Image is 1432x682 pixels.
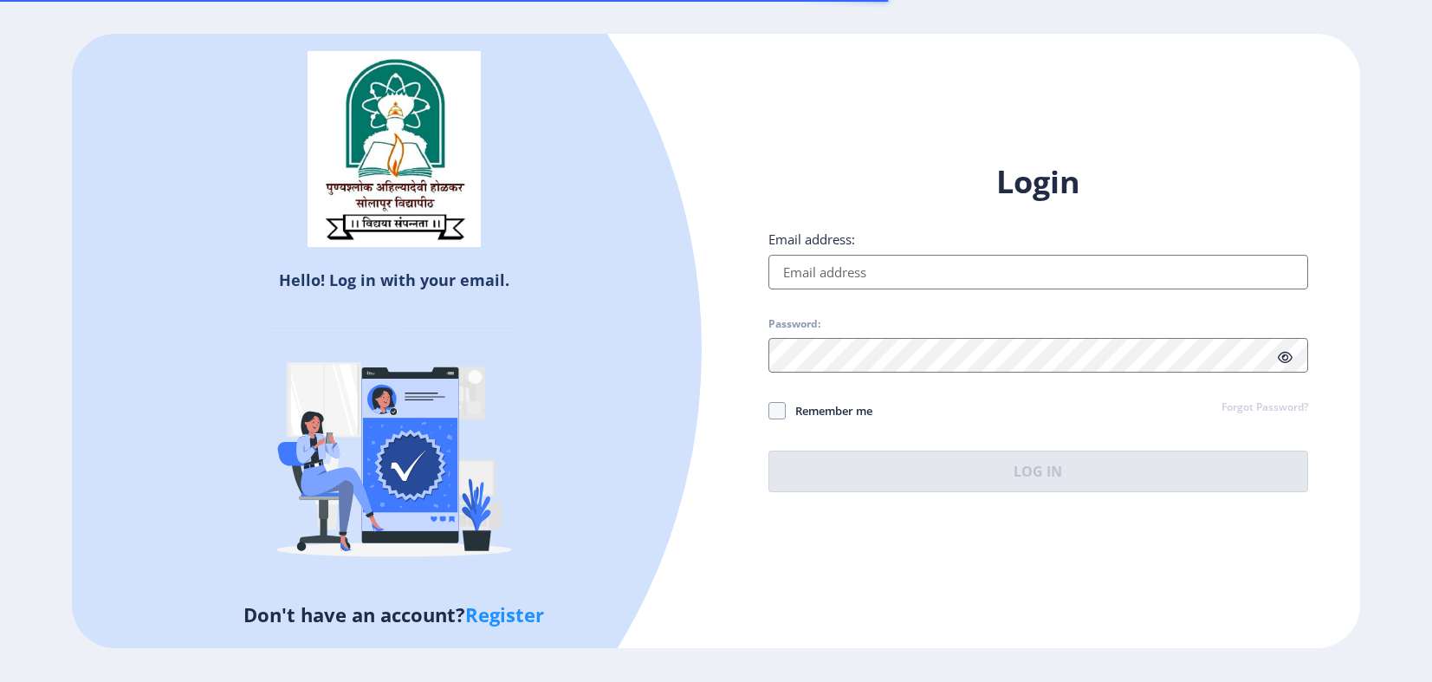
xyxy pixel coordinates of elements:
a: Register [465,601,544,627]
img: sulogo.png [308,51,481,247]
img: Verified-rafiki.svg [243,297,546,601]
input: Email address [768,255,1309,289]
h5: Don't have an account? [85,601,703,628]
label: Password: [768,317,820,331]
button: Log In [768,451,1309,492]
label: Email address: [768,231,855,248]
a: Forgot Password? [1221,400,1308,416]
span: Remember me [786,400,872,421]
h1: Login [768,161,1309,203]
